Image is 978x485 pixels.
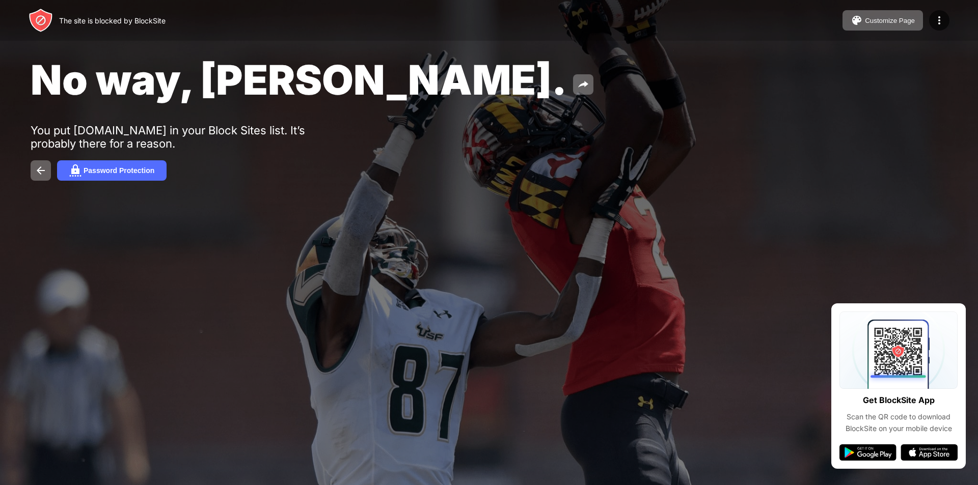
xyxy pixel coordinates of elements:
div: Get BlockSite App [863,393,935,408]
div: You put [DOMAIN_NAME] in your Block Sites list. It’s probably there for a reason. [31,124,345,150]
img: qrcode.svg [839,311,958,389]
img: app-store.svg [901,444,958,461]
img: header-logo.svg [29,8,53,33]
button: Customize Page [843,10,923,31]
img: menu-icon.svg [933,14,945,26]
img: password.svg [69,164,81,177]
div: The site is blocked by BlockSite [59,16,166,25]
span: No way, [PERSON_NAME]. [31,55,567,104]
img: share.svg [577,78,589,91]
img: back.svg [35,164,47,177]
button: Password Protection [57,160,167,181]
div: Customize Page [865,17,915,24]
div: Password Protection [84,166,154,175]
img: google-play.svg [839,444,896,461]
img: pallet.svg [851,14,863,26]
div: Scan the QR code to download BlockSite on your mobile device [839,411,958,434]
